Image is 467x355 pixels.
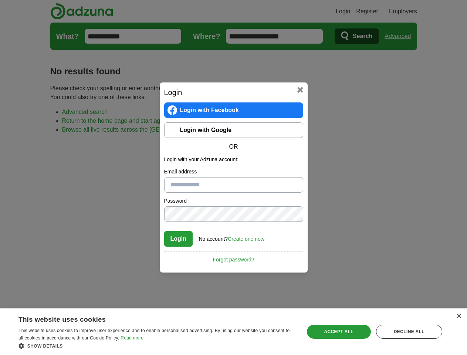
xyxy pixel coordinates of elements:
a: Login with Google [164,122,303,138]
div: Show details [18,342,295,349]
span: OR [225,142,243,151]
a: Forgot password? [164,251,303,264]
p: Login with your Adzuna account: [164,156,303,163]
label: Password [164,197,303,205]
label: Email address [164,168,303,176]
div: No account? [199,231,264,243]
a: Create one now [228,236,264,242]
button: Login [164,231,193,247]
span: Show details [27,344,63,349]
div: Close [456,314,461,319]
div: Decline all [376,325,442,339]
div: Accept all [307,325,371,339]
a: Read more, opens a new window [121,335,143,341]
h2: Login [164,87,303,98]
div: This website uses cookies [18,313,277,324]
a: Login with Facebook [164,102,303,118]
span: This website uses cookies to improve user experience and to enable personalised advertising. By u... [18,328,290,341]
